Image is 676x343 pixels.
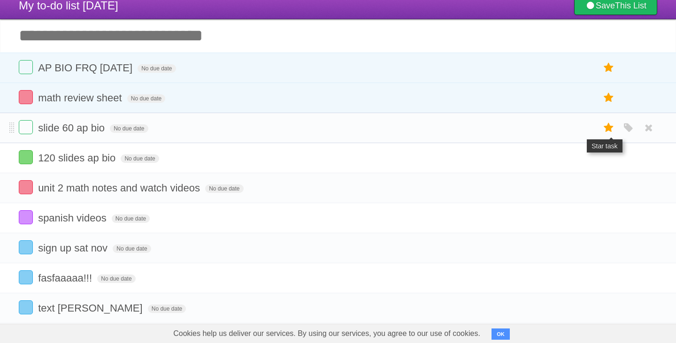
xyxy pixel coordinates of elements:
span: No due date [148,305,186,313]
span: unit 2 math notes and watch videos [38,182,202,194]
span: No due date [113,244,151,253]
span: AP BIO FRQ [DATE] [38,62,135,74]
label: Star task [600,120,618,136]
label: Done [19,300,33,314]
button: OK [492,328,510,340]
label: Done [19,240,33,254]
span: fasfaaaaa!!! [38,272,94,284]
label: Done [19,210,33,224]
span: math review sheet [38,92,124,104]
span: No due date [97,274,135,283]
label: Done [19,60,33,74]
label: Star task [600,90,618,106]
label: Done [19,180,33,194]
span: No due date [127,94,165,103]
span: No due date [205,184,243,193]
b: This List [615,1,646,10]
span: No due date [112,214,150,223]
label: Star task [600,60,618,76]
label: Done [19,120,33,134]
label: Done [19,90,33,104]
span: No due date [110,124,148,133]
span: No due date [121,154,159,163]
span: spanish videos [38,212,109,224]
span: Cookies help us deliver our services. By using our services, you agree to our use of cookies. [164,324,490,343]
span: No due date [138,64,176,73]
span: text [PERSON_NAME] [38,302,145,314]
label: Done [19,150,33,164]
span: slide 60 ap bio [38,122,107,134]
label: Done [19,270,33,284]
span: sign up sat nov [38,242,110,254]
span: 120 slides ap bio [38,152,118,164]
